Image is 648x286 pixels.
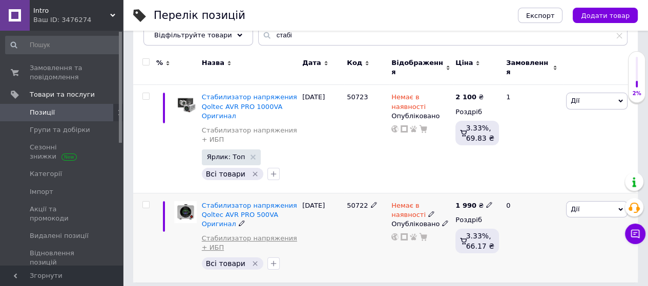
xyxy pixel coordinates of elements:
span: Ярлик: Топ [207,153,245,160]
span: Позиції [30,108,55,117]
input: Пошук [5,36,121,54]
span: Код [347,58,362,68]
div: [DATE] [300,85,344,193]
span: Замовлення [506,58,550,77]
span: Товари та послуги [30,90,95,99]
span: 50722 [347,202,368,209]
div: Ваш ID: 3476274 [33,15,123,25]
span: Акції та промокоди [30,205,95,223]
a: Стабилизатор напряжения Qoltec AVR PRO 500VA Оригинал [202,202,297,228]
span: Імпорт [30,187,53,196]
span: Видалені позиції [30,231,89,240]
span: Немає в наявності [391,202,426,222]
span: % [156,58,163,68]
span: 3.33%, 66.17 ₴ [466,232,494,250]
div: ₴ [455,201,493,210]
span: Додати товар [581,12,630,19]
button: Додати товар [573,8,638,23]
img: Стабилизатор напряжения Qoltec AVR PRO 1000VA Оригинал [174,93,197,115]
div: ₴ [455,93,484,102]
span: Дії [571,205,579,213]
div: Роздріб [455,107,497,117]
div: Опубліковано [391,219,450,229]
span: Дії [571,97,579,104]
a: Стабилизатор напряжения + ИБП [202,234,297,252]
span: Відновлення позицій [30,249,95,267]
span: Категорії [30,169,62,179]
span: Сезонні знижки [30,143,95,161]
span: Ціна [455,58,473,68]
b: 2 100 [455,93,476,101]
span: Немає в наявності [391,93,426,113]
button: Експорт [518,8,563,23]
div: 1 [500,85,563,193]
div: [DATE] [300,193,344,282]
span: Назва [202,58,224,68]
div: Роздріб [455,215,497,225]
span: Всі товари [206,259,245,268]
div: Перелік позицій [154,10,245,21]
img: Стабилизатор напряжения Qoltec AVR PRO 500VA Оригинал [174,201,197,224]
b: 1 990 [455,202,476,209]
span: 50723 [347,93,368,101]
div: 2% [629,90,645,97]
span: Дата [302,58,321,68]
input: Пошук по назві позиції, артикулу і пошуковим запитам [258,25,628,46]
svg: Видалити мітку [251,259,259,268]
button: Чат з покупцем [625,224,645,244]
span: Intro [33,6,110,15]
span: Групи та добірки [30,125,90,135]
svg: Видалити мітку [251,170,259,178]
span: Експорт [526,12,555,19]
span: Всі товари [206,170,245,178]
div: 0 [500,193,563,282]
span: Відфільтруйте товари [154,31,232,39]
span: 3.33%, 69.83 ₴ [466,124,494,142]
a: Стабилизатор напряжения + ИБП [202,126,297,144]
a: Стабилизатор напряжения Qoltec AVR PRO 1000VA Оригинал [202,93,297,119]
div: Опубліковано [391,112,450,121]
span: Замовлення та повідомлення [30,63,95,82]
span: Відображення [391,58,443,77]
